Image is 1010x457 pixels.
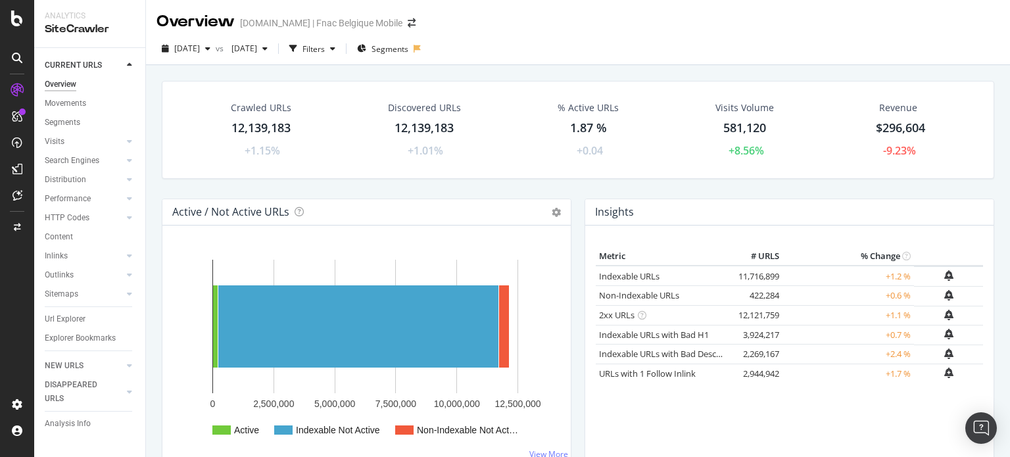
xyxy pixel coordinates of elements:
[45,78,136,91] a: Overview
[226,38,273,59] button: [DATE]
[408,143,443,158] div: +1.01%
[723,120,766,137] div: 581,120
[216,43,226,54] span: vs
[45,378,111,406] div: DISAPPEARED URLS
[599,348,742,360] a: Indexable URLs with Bad Description
[45,230,136,244] a: Content
[730,286,782,306] td: 422,284
[782,266,914,286] td: +1.2 %
[240,16,402,30] div: [DOMAIN_NAME] | Fnac Belgique Mobile
[45,230,73,244] div: Content
[45,192,91,206] div: Performance
[494,398,541,409] text: 12,500,000
[45,417,136,431] a: Analysis Info
[234,425,259,435] text: Active
[45,331,136,345] a: Explorer Bookmarks
[395,120,454,137] div: 12,139,183
[45,312,85,326] div: Url Explorer
[45,59,123,72] a: CURRENT URLS
[302,43,325,55] div: Filters
[965,412,997,444] div: Open Intercom Messenger
[879,101,917,114] span: Revenue
[599,309,635,321] a: 2xx URLs
[226,43,257,54] span: 2025 Jul. 5th
[45,211,123,225] a: HTTP Codes
[45,359,123,373] a: NEW URLS
[156,11,235,33] div: Overview
[944,290,953,301] div: bell-plus
[372,43,408,55] span: Segments
[314,398,355,409] text: 5,000,000
[552,208,561,217] i: Options
[417,425,518,435] text: Non-Indexable Not Act…
[944,368,953,378] div: bell-plus
[45,287,78,301] div: Sitemaps
[730,364,782,383] td: 2,944,942
[45,268,74,282] div: Outlinks
[595,203,634,221] h4: Insights
[45,59,102,72] div: CURRENT URLS
[284,38,341,59] button: Filters
[45,97,86,110] div: Movements
[45,268,123,282] a: Outlinks
[577,143,603,158] div: +0.04
[782,247,914,266] th: % Change
[596,247,730,266] th: Metric
[245,143,280,158] div: +1.15%
[45,11,135,22] div: Analytics
[715,101,774,114] div: Visits Volume
[408,18,416,28] div: arrow-right-arrow-left
[599,289,679,301] a: Non-Indexable URLs
[45,173,86,187] div: Distribution
[45,97,136,110] a: Movements
[45,22,135,37] div: SiteCrawler
[599,270,660,282] a: Indexable URLs
[45,378,123,406] a: DISAPPEARED URLS
[45,359,84,373] div: NEW URLS
[45,211,89,225] div: HTTP Codes
[45,154,99,168] div: Search Engines
[45,417,91,431] div: Analysis Info
[45,135,123,149] a: Visits
[231,101,291,114] div: Crawled URLs
[174,43,200,54] span: 2025 Sep. 5th
[730,345,782,364] td: 2,269,167
[730,247,782,266] th: # URLS
[156,38,216,59] button: [DATE]
[45,312,136,326] a: Url Explorer
[944,329,953,339] div: bell-plus
[253,398,294,409] text: 2,500,000
[599,329,709,341] a: Indexable URLs with Bad H1
[599,368,696,379] a: URLs with 1 Follow Inlink
[729,143,764,158] div: +8.56%
[45,249,123,263] a: Inlinks
[45,173,123,187] a: Distribution
[434,398,480,409] text: 10,000,000
[782,345,914,364] td: +2.4 %
[45,331,116,345] div: Explorer Bookmarks
[45,78,76,91] div: Overview
[883,143,916,158] div: -9.23%
[45,135,64,149] div: Visits
[782,306,914,325] td: +1.1 %
[352,38,414,59] button: Segments
[375,398,416,409] text: 7,500,000
[173,247,555,452] svg: A chart.
[45,154,123,168] a: Search Engines
[570,120,607,137] div: 1.87 %
[730,306,782,325] td: 12,121,759
[172,203,289,221] h4: Active / Not Active URLs
[231,120,291,137] div: 12,139,183
[944,349,953,359] div: bell-plus
[782,325,914,345] td: +0.7 %
[730,266,782,286] td: 11,716,899
[388,101,461,114] div: Discovered URLs
[210,398,216,409] text: 0
[876,120,925,135] span: $296,604
[45,116,136,130] a: Segments
[944,270,953,281] div: bell-plus
[45,192,123,206] a: Performance
[944,310,953,320] div: bell-plus
[782,286,914,306] td: +0.6 %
